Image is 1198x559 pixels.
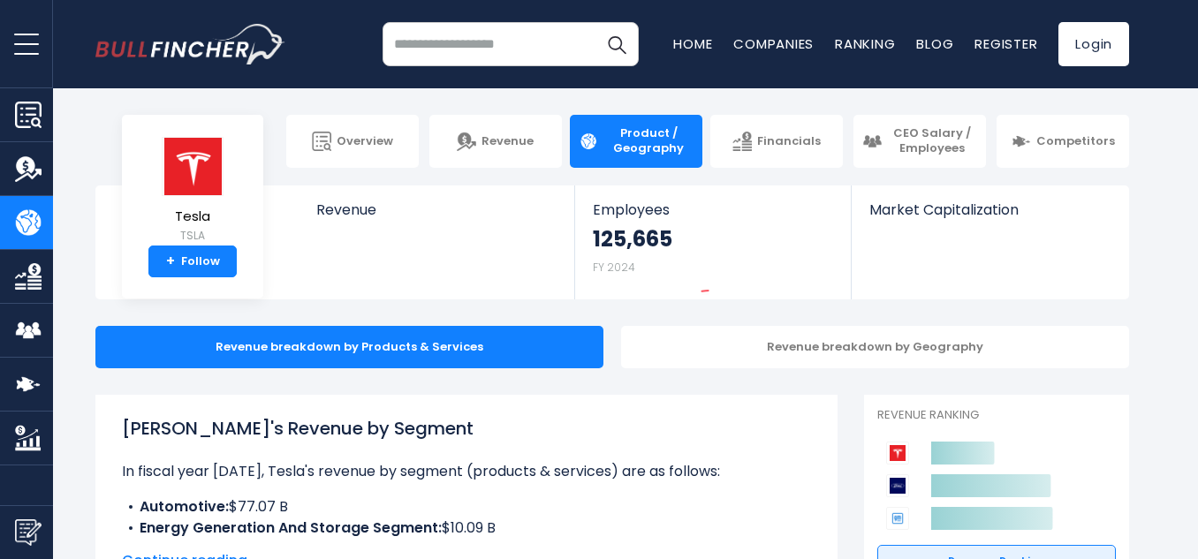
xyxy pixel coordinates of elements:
span: CEO Salary / Employees [887,126,977,156]
a: Register [974,34,1037,53]
small: FY 2024 [593,260,635,275]
span: Revenue [481,134,534,149]
span: Product / Geography [603,126,694,156]
a: Market Capitalization [852,185,1127,248]
a: Blog [916,34,953,53]
a: Revenue [429,115,562,168]
h1: [PERSON_NAME]'s Revenue by Segment [122,415,811,442]
li: $10.09 B [122,517,811,539]
a: Companies [733,34,814,53]
strong: 125,665 [593,225,672,253]
a: Go to homepage [95,24,285,64]
a: Revenue [299,185,575,248]
p: In fiscal year [DATE], Tesla's revenue by segment (products & services) are as follows: [122,461,811,482]
span: Revenue [316,201,557,218]
li: $77.07 B [122,496,811,517]
b: Automotive: [140,496,229,517]
a: Ranking [835,34,895,53]
img: Tesla competitors logo [886,442,909,465]
small: TSLA [162,228,224,244]
span: Employees [593,201,832,218]
img: Ford Motor Company competitors logo [886,474,909,497]
a: Tesla TSLA [161,136,224,246]
b: Energy Generation And Storage Segment: [140,517,442,538]
a: Home [673,34,712,53]
a: Overview [286,115,419,168]
a: Login [1058,22,1129,66]
span: Financials [757,134,821,149]
a: CEO Salary / Employees [853,115,986,168]
span: Overview [337,134,393,149]
a: +Follow [148,246,237,277]
img: General Motors Company competitors logo [886,507,909,530]
button: Search [595,22,639,66]
div: Revenue breakdown by Products & Services [95,326,603,368]
span: Competitors [1036,134,1115,149]
a: Product / Geography [570,115,702,168]
a: Financials [710,115,843,168]
img: bullfincher logo [95,24,285,64]
div: Revenue breakdown by Geography [621,326,1129,368]
span: Market Capitalization [869,201,1110,218]
a: Competitors [997,115,1129,168]
span: Tesla [162,209,224,224]
a: Employees 125,665 FY 2024 [575,185,850,299]
strong: + [166,253,175,269]
p: Revenue Ranking [877,408,1116,423]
